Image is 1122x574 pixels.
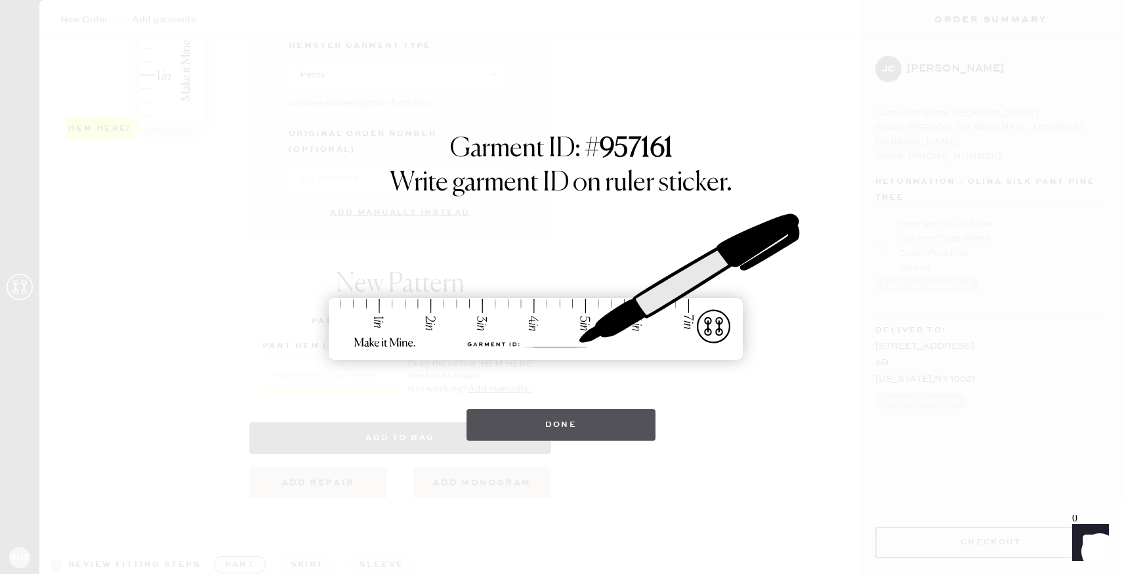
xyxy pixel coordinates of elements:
[600,136,673,162] strong: 957161
[467,409,656,441] button: Done
[390,167,732,199] h1: Write garment ID on ruler sticker.
[450,133,673,167] h1: Garment ID: #
[1060,515,1116,571] iframe: Front Chat
[315,179,807,396] img: ruler-sticker-sharpie.svg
